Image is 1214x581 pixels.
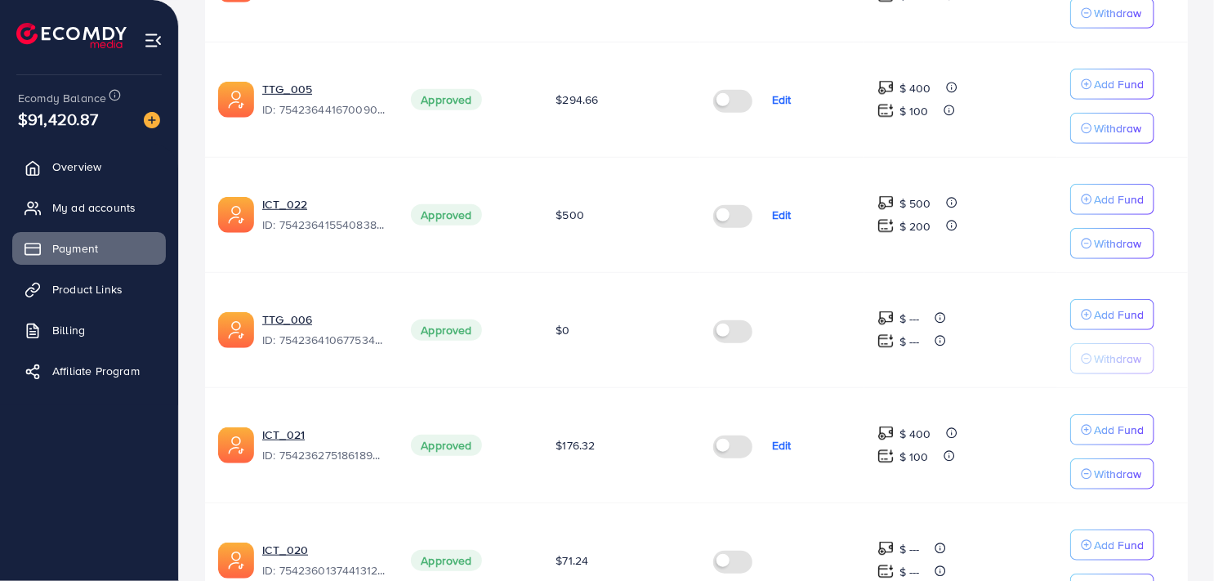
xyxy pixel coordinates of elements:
p: $ --- [899,309,920,328]
button: Withdraw [1070,113,1154,144]
p: Add Fund [1094,190,1144,209]
p: Add Fund [1094,74,1144,94]
span: $0 [556,322,569,338]
a: ICT_022 [262,196,385,212]
span: Overview [52,159,101,175]
span: ID: 7542364155408384016 [262,217,385,233]
p: Withdraw [1094,234,1141,253]
a: Payment [12,232,166,265]
img: top-up amount [877,563,895,580]
img: top-up amount [877,102,895,119]
a: ICT_020 [262,542,385,558]
span: Approved [411,550,481,571]
span: Approved [411,320,481,341]
p: Add Fund [1094,305,1144,324]
img: top-up amount [877,540,895,557]
a: Overview [12,150,166,183]
img: menu [144,31,163,50]
a: TTG_006 [262,311,385,328]
img: ic-ads-acc.e4c84228.svg [218,197,254,233]
a: TTG_005 [262,81,385,97]
img: ic-ads-acc.e4c84228.svg [218,312,254,348]
button: Withdraw [1070,343,1154,374]
div: <span class='underline'>TTG_006</span></br>7542364106775347216 [262,311,385,349]
img: ic-ads-acc.e4c84228.svg [218,543,254,579]
span: Payment [52,240,98,257]
span: $91,420.87 [18,107,99,131]
img: top-up amount [877,333,895,350]
p: $ 100 [899,447,929,467]
span: ID: 7542362751861899271 [262,447,385,463]
a: Product Links [12,273,166,306]
span: $176.32 [556,437,595,454]
button: Add Fund [1070,530,1154,561]
button: Add Fund [1070,184,1154,215]
p: $ 500 [899,194,931,213]
img: top-up amount [877,217,895,235]
p: $ 400 [899,78,931,98]
button: Withdraw [1070,458,1154,489]
span: $294.66 [556,92,598,108]
p: $ 400 [899,424,931,444]
div: <span class='underline'>ICT_022</span></br>7542364155408384016 [262,196,385,234]
span: Product Links [52,281,123,297]
button: Add Fund [1070,299,1154,330]
span: Approved [411,204,481,226]
iframe: Chat [1145,507,1202,569]
span: Billing [52,322,85,338]
img: top-up amount [877,425,895,442]
img: top-up amount [877,448,895,465]
img: image [144,112,160,128]
p: Add Fund [1094,535,1144,555]
span: ID: 7542364416700907521 [262,101,385,118]
p: Edit [772,205,792,225]
p: Withdraw [1094,464,1141,484]
div: <span class='underline'>TTG_005</span></br>7542364416700907521 [262,81,385,118]
a: My ad accounts [12,191,166,224]
img: top-up amount [877,79,895,96]
p: Edit [772,90,792,109]
span: $71.24 [556,552,588,569]
p: Edit [772,436,792,455]
p: $ --- [899,539,920,559]
a: ICT_021 [262,427,385,443]
button: Add Fund [1070,414,1154,445]
a: Affiliate Program [12,355,166,387]
span: My ad accounts [52,199,136,216]
p: Withdraw [1094,349,1141,369]
img: ic-ads-acc.e4c84228.svg [218,82,254,118]
div: <span class='underline'>ICT_021</span></br>7542362751861899271 [262,427,385,464]
span: Approved [411,435,481,456]
p: Add Fund [1094,420,1144,440]
div: <span class='underline'>ICT_020</span></br>7542360137441312784 [262,542,385,579]
p: Withdraw [1094,118,1141,138]
span: Affiliate Program [52,363,140,379]
img: logo [16,23,127,48]
button: Add Fund [1070,69,1154,100]
a: Billing [12,314,166,346]
span: $500 [556,207,584,223]
p: $ 100 [899,101,929,121]
p: Withdraw [1094,3,1141,23]
p: $ 200 [899,217,931,236]
span: Ecomdy Balance [18,90,106,106]
button: Withdraw [1070,228,1154,259]
span: Approved [411,89,481,110]
p: $ --- [899,332,920,351]
span: ID: 7542364106775347216 [262,332,385,348]
img: ic-ads-acc.e4c84228.svg [218,427,254,463]
span: ID: 7542360137441312784 [262,562,385,579]
img: top-up amount [877,310,895,327]
img: top-up amount [877,194,895,212]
